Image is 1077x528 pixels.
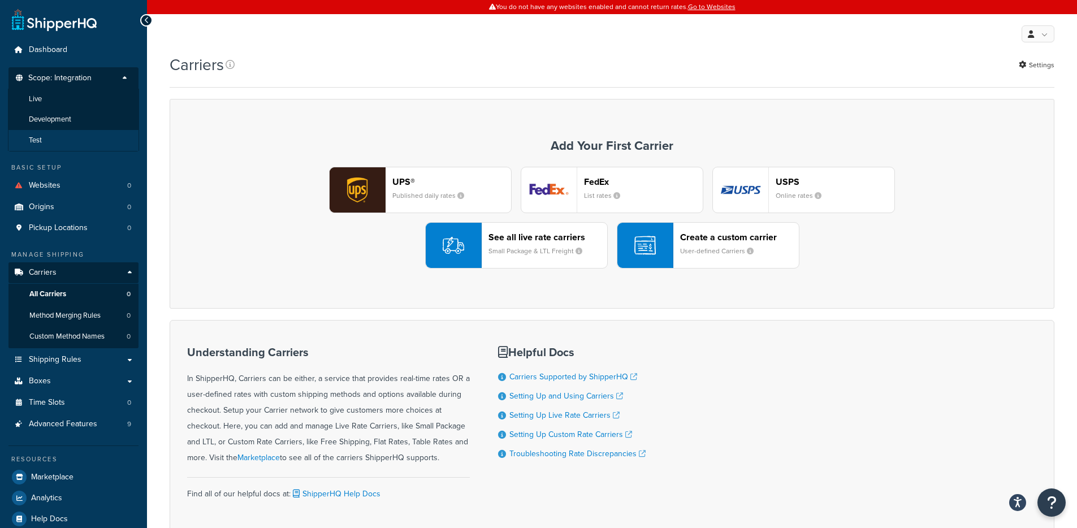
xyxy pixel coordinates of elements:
span: 0 [127,202,131,212]
a: Marketplace [8,467,139,487]
div: Resources [8,455,139,464]
div: Find all of our helpful docs at: [187,477,470,502]
a: Setting Up and Using Carriers [509,390,623,402]
div: In ShipperHQ, Carriers can be either, a service that provides real-time rates OR a user-defined r... [187,346,470,466]
li: Websites [8,175,139,196]
span: Marketplace [31,473,73,482]
li: Development [8,109,139,130]
li: Time Slots [8,392,139,413]
span: Pickup Locations [29,223,88,233]
span: Origins [29,202,54,212]
span: 0 [127,289,131,299]
li: Custom Method Names [8,326,139,347]
span: Dashboard [29,45,67,55]
span: 0 [127,332,131,341]
img: icon-carrier-liverate-becf4550.svg [443,235,464,256]
a: Dashboard [8,40,139,60]
span: 0 [127,398,131,408]
header: See all live rate carriers [488,232,607,243]
span: 0 [127,181,131,191]
img: ups logo [330,167,385,213]
a: Analytics [8,488,139,508]
small: Published daily rates [392,191,473,201]
button: fedEx logoFedExList rates [521,167,703,213]
span: Help Docs [31,514,68,524]
a: Carriers [8,262,139,283]
span: All Carriers [29,289,66,299]
span: 0 [127,311,131,321]
h3: Add Your First Carrier [181,139,1043,153]
li: Test [8,130,139,151]
a: Setting Up Live Rate Carriers [509,409,620,421]
span: Websites [29,181,60,191]
a: Origins 0 [8,197,139,218]
a: All Carriers 0 [8,284,139,305]
span: Custom Method Names [29,332,105,341]
button: See all live rate carriersSmall Package & LTL Freight [425,222,608,269]
button: Create a custom carrierUser-defined Carriers [617,222,799,269]
li: Method Merging Rules [8,305,139,326]
a: Go to Websites [688,2,736,12]
header: FedEx [584,176,703,187]
li: Pickup Locations [8,218,139,239]
span: Scope: Integration [28,73,92,83]
div: Basic Setup [8,163,139,172]
span: Development [29,115,71,124]
h1: Carriers [170,54,224,76]
a: Method Merging Rules 0 [8,305,139,326]
a: Boxes [8,371,139,392]
a: ShipperHQ Home [12,8,97,31]
button: ups logoUPS®Published daily rates [329,167,512,213]
header: UPS® [392,176,511,187]
a: Custom Method Names 0 [8,326,139,347]
button: Open Resource Center [1037,488,1066,517]
li: Carriers [8,262,139,348]
button: usps logoUSPSOnline rates [712,167,895,213]
span: Advanced Features [29,419,97,429]
small: User-defined Carriers [680,246,763,256]
img: fedEx logo [521,167,577,213]
span: Analytics [31,494,62,503]
a: Websites 0 [8,175,139,196]
a: Advanced Features 9 [8,414,139,435]
span: Test [29,136,42,145]
li: Advanced Features [8,414,139,435]
a: Troubleshooting Rate Discrepancies [509,448,646,460]
a: Marketplace [237,452,280,464]
img: usps logo [713,167,768,213]
a: Carriers Supported by ShipperHQ [509,371,637,383]
small: List rates [584,191,629,201]
a: ShipperHQ Help Docs [291,488,380,500]
span: 9 [127,419,131,429]
h3: Helpful Docs [498,346,646,358]
span: Shipping Rules [29,355,81,365]
a: Setting Up Custom Rate Carriers [509,429,632,440]
span: Boxes [29,376,51,386]
small: Small Package & LTL Freight [488,246,591,256]
small: Online rates [776,191,831,201]
a: Time Slots 0 [8,392,139,413]
div: Manage Shipping [8,250,139,259]
span: Time Slots [29,398,65,408]
a: Pickup Locations 0 [8,218,139,239]
h3: Understanding Carriers [187,346,470,358]
a: Shipping Rules [8,349,139,370]
img: icon-carrier-custom-c93b8a24.svg [634,235,656,256]
li: Live [8,89,139,110]
header: Create a custom carrier [680,232,799,243]
span: Carriers [29,268,57,278]
span: 0 [127,223,131,233]
span: Live [29,94,42,104]
li: Origins [8,197,139,218]
span: Method Merging Rules [29,311,101,321]
a: Settings [1019,57,1054,73]
header: USPS [776,176,894,187]
li: All Carriers [8,284,139,305]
